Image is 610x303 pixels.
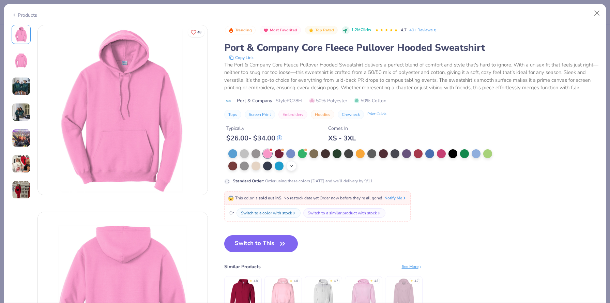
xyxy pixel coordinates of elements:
[328,134,356,142] div: XS - 3XL
[370,279,373,282] div: ★
[225,26,256,35] button: Badge Button
[367,111,386,117] div: Print Guide
[260,26,301,35] button: Badge Button
[308,210,377,216] div: Switch to a similar product with stock
[233,178,373,184] div: Order using these colors [DATE] and we’ll delivery by 9/11.
[224,235,298,252] button: Switch to This
[305,26,338,35] button: Badge Button
[254,279,258,284] div: 4.8
[12,129,30,147] img: User generated content
[263,28,269,33] img: Most Favorited sort
[38,25,208,195] img: Front
[276,97,302,104] span: Style PC78H
[12,181,30,199] img: User generated content
[12,103,30,121] img: User generated content
[228,195,382,201] span: This color is . No restock date yet. Order now before they're all gone!
[259,195,281,201] strong: sold out in S
[227,54,256,61] button: copy to clipboard
[303,208,385,218] button: Switch to a similar product with stock
[249,279,252,282] div: ★
[224,61,599,92] div: The Port & Company Core Fleece Pullover Hooded Sweatshirt delivers a perfect blend of comfort and...
[294,279,298,284] div: 4.8
[328,125,356,132] div: Comes In
[224,41,599,54] div: Port & Company Core Fleece Pullover Hooded Sweatshirt
[235,28,252,32] span: Trending
[12,12,37,19] div: Products
[188,27,204,37] button: Like
[197,31,201,34] span: 48
[12,77,30,95] img: User generated content
[354,97,386,104] span: 50% Cotton
[12,155,30,173] img: User generated content
[290,279,292,282] div: ★
[228,195,234,201] span: 😱
[338,110,364,119] button: Crewneck
[311,110,334,119] button: Hoodies
[237,97,272,104] span: Port & Company
[224,98,233,104] img: brand logo
[226,134,282,142] div: $ 26.00 - $ 34.00
[228,28,234,33] img: Trending sort
[351,27,371,33] span: 1.2M Clicks
[591,7,604,20] button: Close
[309,97,347,104] span: 50% Polyester
[375,25,398,36] div: 4.7 Stars
[401,27,407,33] span: 4.7
[402,263,423,270] div: See More
[414,279,418,284] div: 4.7
[233,178,264,184] strong: Standard Order :
[315,28,334,32] span: Top Rated
[308,28,314,33] img: Top Rated sort
[13,26,29,43] img: Front
[278,110,307,119] button: Embroidery
[245,110,275,119] button: Screen Print
[330,279,333,282] div: ★
[224,110,241,119] button: Tops
[374,279,378,284] div: 4.8
[334,279,338,284] div: 4.7
[384,195,407,201] button: Notify Me
[270,28,297,32] span: Most Favorited
[241,210,292,216] div: Switch to a color with stock
[237,208,301,218] button: Switch to a color with stock
[228,210,234,216] span: Or
[13,52,29,69] img: Back
[224,263,261,270] div: Similar Products
[226,125,282,132] div: Typically
[410,279,413,282] div: ★
[409,27,438,33] a: 40+ Reviews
